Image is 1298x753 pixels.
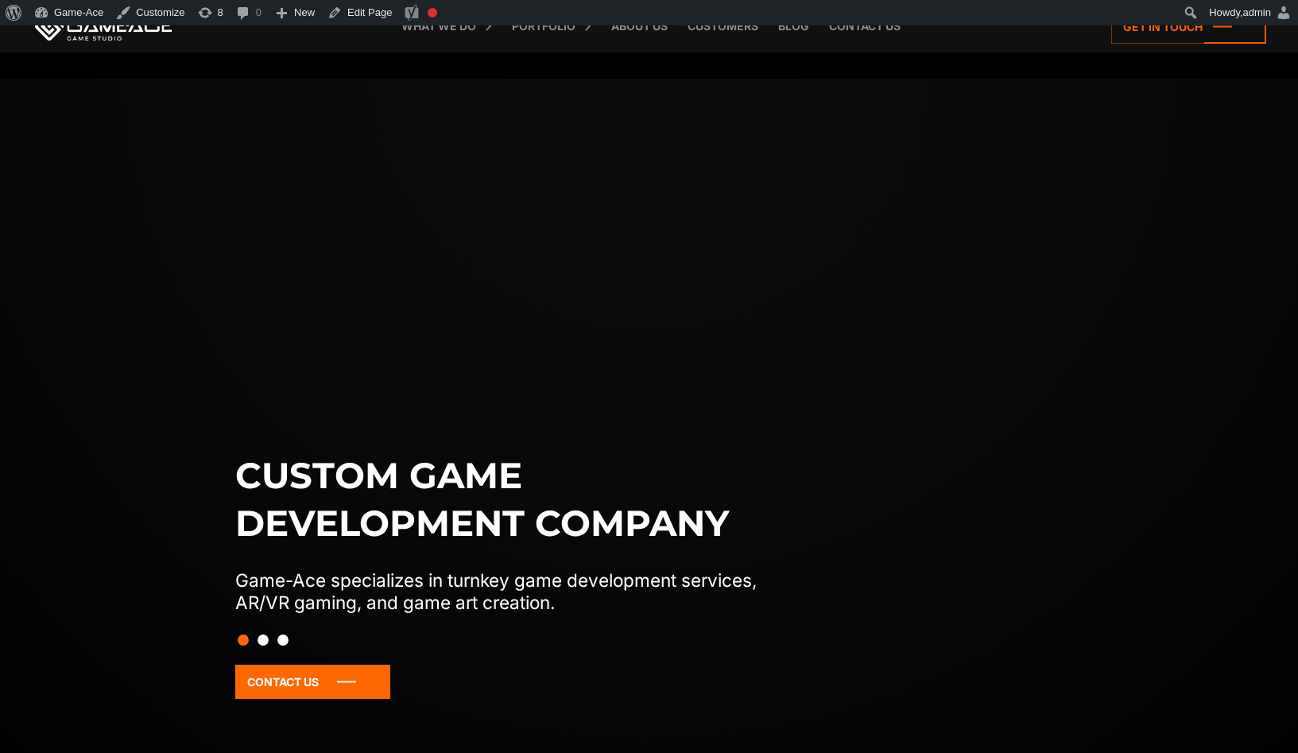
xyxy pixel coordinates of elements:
[235,569,790,614] p: Game-Ace specializes in turnkey game development services, AR/VR gaming, and game art creation.
[238,627,249,654] button: Slide 1
[235,452,790,547] h1: Custom game development company
[1243,6,1271,18] span: admin
[277,627,289,654] button: Slide 3
[1111,10,1266,44] a: Get in touch
[258,627,269,654] button: Slide 2
[235,665,390,699] a: Contact Us
[428,8,437,17] div: Focus keyphrase not set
